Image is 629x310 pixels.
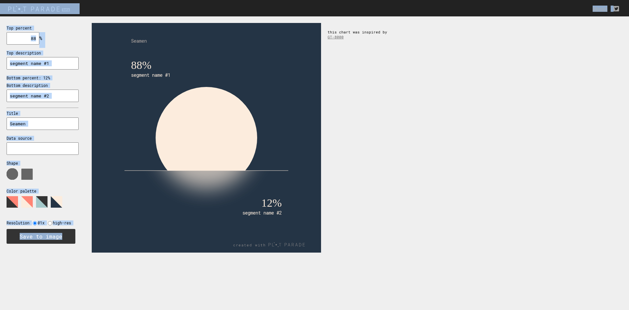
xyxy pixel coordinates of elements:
[7,83,79,88] p: Bottom description
[131,72,170,78] text: segment name #1
[38,220,48,225] label: @1x
[131,38,147,44] text: Seamen
[7,189,79,194] p: Color palette
[593,6,611,12] a: About
[7,51,79,55] p: Top description
[328,34,344,39] a: GT-8000
[7,111,79,116] p: Title
[7,136,79,141] p: Data source
[7,161,79,166] p: Shape
[7,229,75,244] button: Save to image
[261,197,282,209] text: 12%
[7,75,79,80] p: Bottom percent: 12%
[131,59,151,71] text: 88%
[7,26,79,31] p: Top percent
[7,220,33,225] label: Resolution
[242,210,282,216] text: segment name #2
[53,220,74,225] label: high-res
[321,23,400,46] div: this chart was inspired by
